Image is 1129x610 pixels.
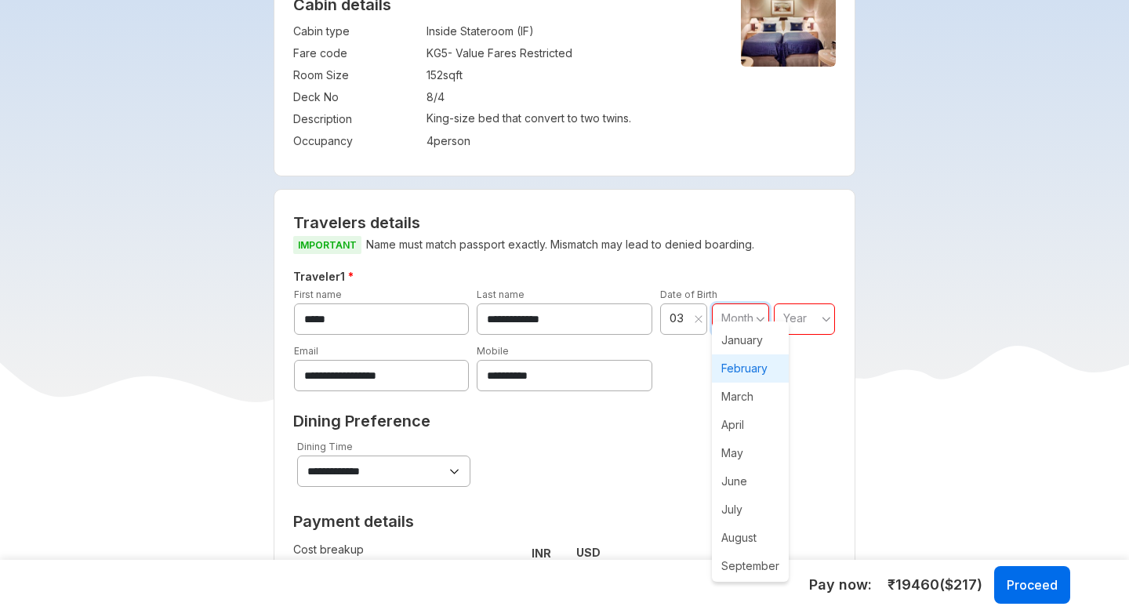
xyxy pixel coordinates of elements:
[293,86,419,108] td: Deck No
[888,575,982,595] span: ₹ 19460 ($ 217 )
[293,412,837,430] h2: Dining Preference
[721,311,753,325] span: Month
[576,546,601,559] strong: USD
[427,111,715,125] p: King-size bed that convert to two twins.
[427,64,715,86] td: 152 sqft
[712,524,789,552] span: August
[477,289,525,300] label: Last name
[419,42,427,64] td: :
[293,213,837,232] h2: Travelers details
[419,64,427,86] td: :
[293,539,485,567] td: Cost breakup
[293,20,419,42] td: Cabin type
[294,345,318,357] label: Email
[783,311,807,325] span: Year
[294,289,342,300] label: First name
[293,130,419,152] td: Occupancy
[419,130,427,152] td: :
[419,108,427,130] td: :
[427,130,715,152] td: 4 person
[419,86,427,108] td: :
[485,539,492,567] td: :
[293,108,419,130] td: Description
[427,86,715,108] td: 8/4
[712,552,789,580] span: September
[660,289,717,300] label: Date of Birth
[532,546,551,560] strong: INR
[712,411,789,439] span: April
[712,326,789,354] span: January
[293,42,419,64] td: Fare code
[712,467,789,496] span: June
[756,311,765,327] svg: angle down
[419,20,427,42] td: :
[477,345,509,357] label: Mobile
[712,439,789,467] span: May
[293,235,837,255] p: Name must match passport exactly. Mismatch may lead to denied boarding.
[427,20,715,42] td: Inside Stateroom (IF)
[297,441,353,452] label: Dining Time
[670,310,690,326] span: 03
[809,576,872,594] h5: Pay now :
[290,267,840,286] h5: Traveler 1
[293,236,361,254] span: IMPORTANT
[694,314,703,324] svg: close
[822,311,831,327] svg: angle down
[712,354,789,383] span: February
[293,512,601,531] h2: Payment details
[293,64,419,86] td: Room Size
[427,45,715,61] div: KG5 - Value Fares Restricted
[712,383,789,411] span: March
[694,311,703,327] button: Clear
[712,496,789,524] span: July
[994,566,1070,604] button: Proceed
